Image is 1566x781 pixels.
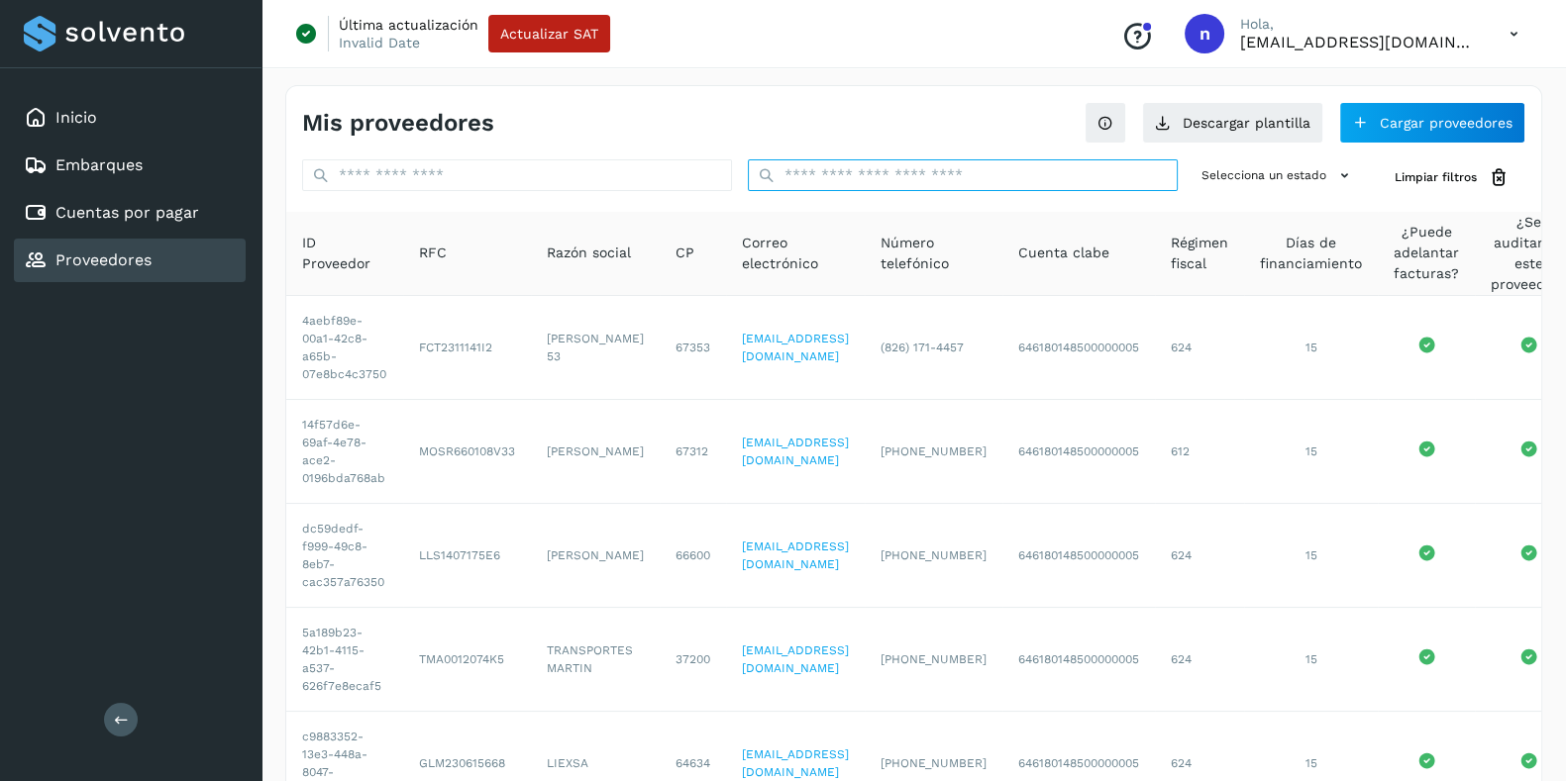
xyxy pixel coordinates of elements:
[742,332,849,363] a: [EMAIL_ADDRESS][DOMAIN_NAME]
[742,539,849,571] a: [EMAIL_ADDRESS][DOMAIN_NAME]
[531,504,660,608] td: [PERSON_NAME]
[1155,608,1244,712] td: 624
[742,643,849,675] a: [EMAIL_ADDRESS][DOMAIN_NAME]
[1002,296,1155,400] td: 646180148500000005
[1244,296,1378,400] td: 15
[547,243,631,263] span: Razón social
[419,243,447,263] span: RFC
[1395,168,1477,186] span: Limpiar filtros
[881,444,987,458] span: [PHONE_NUMBER]
[1244,504,1378,608] td: 15
[531,400,660,504] td: [PERSON_NAME]
[742,233,849,274] span: Correo electrónico
[881,548,987,562] span: [PHONE_NUMBER]
[55,250,152,269] a: Proveedores
[1394,222,1459,284] span: ¿Puede adelantar facturas?
[660,504,726,608] td: 66600
[286,504,403,608] td: dc59dedf-f999-49c8-8eb7-cac357a76350
[403,296,531,400] td: FCT2311141I2
[742,747,849,779] a: [EMAIL_ADDRESS][DOMAIN_NAME]
[1260,233,1362,274] span: Días de financiamiento
[881,233,987,274] span: Número telefónico
[500,27,598,41] span: Actualizar SAT
[403,504,531,608] td: LLS1407175E6
[14,239,246,282] div: Proveedores
[881,341,964,354] span: (826) 171-4457
[1155,504,1244,608] td: 624
[660,296,726,400] td: 67353
[660,400,726,504] td: 67312
[339,16,478,34] p: Última actualización
[339,34,420,51] p: Invalid Date
[676,243,694,263] span: CP
[1194,159,1363,192] button: Selecciona un estado
[286,608,403,712] td: 5a189b23-42b1-4115-a537-626f7e8ecaf5
[302,109,494,138] h4: Mis proveedores
[1002,400,1155,504] td: 646180148500000005
[1002,608,1155,712] td: 646180148500000005
[742,436,849,467] a: [EMAIL_ADDRESS][DOMAIN_NAME]
[1155,296,1244,400] td: 624
[881,652,987,666] span: [PHONE_NUMBER]
[1018,243,1109,263] span: Cuenta clabe
[403,400,531,504] td: MOSR660108V33
[55,203,199,222] a: Cuentas por pagar
[1240,33,1478,51] p: niagara+prod@solvento.mx
[14,144,246,187] div: Embarques
[1155,400,1244,504] td: 612
[1379,159,1525,196] button: Limpiar filtros
[531,608,660,712] td: TRANSPORTES MARTIN
[660,608,726,712] td: 37200
[1240,16,1478,33] p: Hola,
[55,155,143,174] a: Embarques
[1142,102,1323,144] button: Descargar plantilla
[302,233,387,274] span: ID Proveedor
[14,96,246,140] div: Inicio
[14,191,246,235] div: Cuentas por pagar
[286,296,403,400] td: 4aebf89e-00a1-42c8-a65b-07e8bc4c3750
[55,108,97,127] a: Inicio
[1244,608,1378,712] td: 15
[881,756,987,770] span: [PHONE_NUMBER]
[1244,400,1378,504] td: 15
[1339,102,1525,144] button: Cargar proveedores
[531,296,660,400] td: [PERSON_NAME] 53
[488,15,610,52] button: Actualizar SAT
[1171,233,1228,274] span: Régimen fiscal
[286,400,403,504] td: 14f57d6e-69af-4e78-ace2-0196bda768ab
[1002,504,1155,608] td: 646180148500000005
[403,608,531,712] td: TMA0012074K5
